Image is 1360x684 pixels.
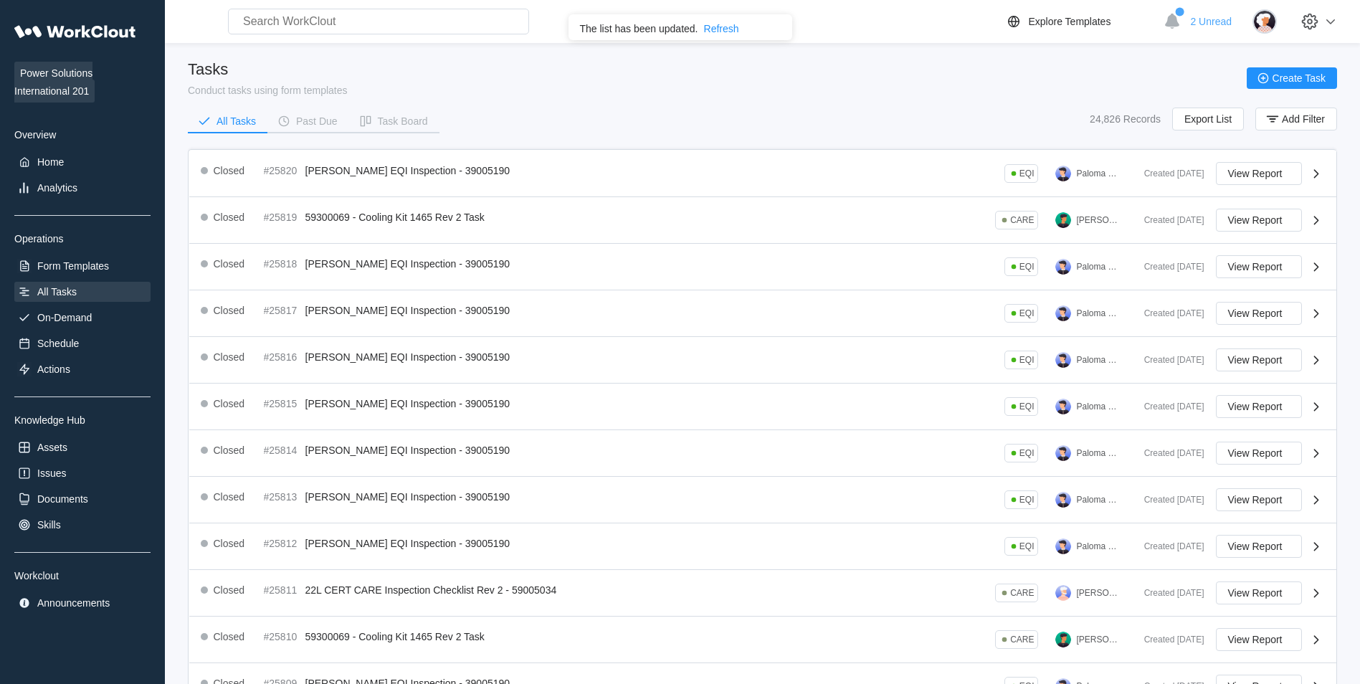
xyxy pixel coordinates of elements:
div: Knowledge Hub [14,414,151,426]
span: 2 Unread [1190,16,1232,27]
button: View Report [1216,302,1302,325]
span: View Report [1228,355,1283,365]
div: Form Templates [37,260,109,272]
div: Created [DATE] [1133,635,1204,645]
span: Create Task [1273,73,1326,83]
div: Created [DATE] [1133,495,1204,505]
button: View Report [1216,628,1302,651]
button: Create Task [1247,67,1337,89]
a: Closed#2581122L CERT CARE Inspection Checklist Rev 2 - 59005034CARE[PERSON_NAME]Created [DATE]Vie... [189,570,1336,617]
div: EQI [1019,355,1035,365]
span: [PERSON_NAME] EQI Inspection - 39005190 [305,445,510,456]
button: View Report [1216,209,1302,232]
div: EQI [1019,402,1035,412]
div: Actions [37,364,70,375]
button: View Report [1216,442,1302,465]
div: Created [DATE] [1133,448,1204,458]
div: EQI [1019,541,1035,551]
div: Tasks [188,60,348,79]
img: user-5.png [1055,166,1071,181]
div: Issues [37,467,66,479]
div: EQI [1019,448,1035,458]
span: View Report [1228,402,1283,412]
div: Created [DATE] [1133,262,1204,272]
div: #25818 [264,258,300,270]
div: Closed [214,258,245,270]
a: Closed#25817[PERSON_NAME] EQI Inspection - 39005190EQIPaloma De [DEMOGRAPHIC_DATA]Created [DATE]V... [189,290,1336,337]
div: CARE [1010,215,1034,225]
div: Paloma De [DEMOGRAPHIC_DATA] [1077,402,1121,412]
span: View Report [1228,448,1283,458]
div: Explore Templates [1028,16,1111,27]
span: [PERSON_NAME] EQI Inspection - 39005190 [305,305,510,316]
img: user-5.png [1055,259,1071,275]
button: View Report [1216,348,1302,371]
button: Add Filter [1255,108,1337,130]
div: Closed [214,398,245,409]
div: [PERSON_NAME] [1077,215,1121,225]
button: View Report [1216,395,1302,418]
div: #25815 [264,398,300,409]
div: Operations [14,233,151,244]
span: [PERSON_NAME] EQI Inspection - 39005190 [305,165,510,176]
a: Announcements [14,593,151,613]
div: EQI [1019,262,1035,272]
img: user-5.png [1055,305,1071,321]
div: Closed [214,165,245,176]
img: user-5.png [1055,352,1071,368]
div: All Tasks [37,286,77,298]
div: Created [DATE] [1133,541,1204,551]
div: Assets [37,442,67,453]
img: user.png [1055,632,1071,647]
span: [PERSON_NAME] EQI Inspection - 39005190 [305,258,510,270]
a: Schedule [14,333,151,353]
div: Refresh [704,23,739,34]
div: Created [DATE] [1133,402,1204,412]
span: View Report [1228,495,1283,505]
button: Task Board [349,110,439,132]
button: Export List [1172,108,1244,130]
div: Workclout [14,570,151,581]
div: Created [DATE] [1133,588,1204,598]
span: 59300069 - Cooling Kit 1465 Rev 2 Task [305,631,485,642]
a: Skills [14,515,151,535]
button: View Report [1216,581,1302,604]
div: Closed [214,491,245,503]
div: The list has been updated. [580,23,698,34]
button: View Report [1216,162,1302,185]
a: Assets [14,437,151,457]
img: user-4.png [1252,9,1277,34]
button: View Report [1216,488,1302,511]
span: Export List [1184,114,1232,124]
img: user-5.png [1055,445,1071,461]
button: All Tasks [188,110,267,132]
a: Closed#25820[PERSON_NAME] EQI Inspection - 39005190EQIPaloma De [DEMOGRAPHIC_DATA]Created [DATE]V... [189,151,1336,197]
div: Paloma De [DEMOGRAPHIC_DATA] [1077,448,1121,458]
div: #25820 [264,165,300,176]
span: [PERSON_NAME] EQI Inspection - 39005190 [305,538,510,549]
div: Closed [214,631,245,642]
div: Created [DATE] [1133,308,1204,318]
div: Paloma De [DEMOGRAPHIC_DATA] [1077,262,1121,272]
div: EQI [1019,495,1035,505]
a: Closed#25815[PERSON_NAME] EQI Inspection - 39005190EQIPaloma De [DEMOGRAPHIC_DATA]Created [DATE]V... [189,384,1336,430]
span: View Report [1228,308,1283,318]
span: 59300069 - Cooling Kit 1465 Rev 2 Task [305,212,485,223]
div: All Tasks [217,116,256,126]
a: Closed#2581059300069 - Cooling Kit 1465 Rev 2 TaskCARE[PERSON_NAME]Created [DATE]View Report [189,617,1336,663]
img: user-5.png [1055,492,1071,508]
span: View Report [1228,168,1283,179]
img: user-5.png [1055,538,1071,554]
a: Issues [14,463,151,483]
button: View Report [1216,255,1302,278]
div: Home [37,156,64,168]
div: Closed [214,305,245,316]
span: View Report [1228,541,1283,551]
img: user-5.png [1055,399,1071,414]
span: View Report [1228,262,1283,272]
div: Created [DATE] [1133,168,1204,179]
span: [PERSON_NAME] EQI Inspection - 39005190 [305,398,510,409]
a: On-Demand [14,308,151,328]
div: #25811 [264,584,300,596]
span: View Report [1228,635,1283,645]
